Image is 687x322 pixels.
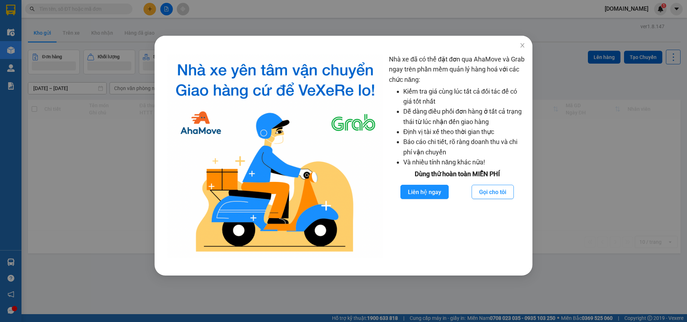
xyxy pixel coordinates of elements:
img: logo [167,54,383,258]
li: Dễ dàng điều phối đơn hàng ở tất cả trạng thái từ lúc nhận đến giao hàng [403,106,525,127]
li: Kiểm tra giá cùng lúc tất cả đối tác để có giá tốt nhất [403,86,525,107]
li: Và nhiều tính năng khác nữa! [403,157,525,167]
li: Báo cáo chi tiết, rõ ràng doanh thu và chi phí vận chuyển [403,137,525,157]
button: Close [512,36,532,56]
li: Định vị tài xế theo thời gian thực [403,127,525,137]
span: Liên hệ ngay [408,188,441,197]
div: Nhà xe đã có thể đặt đơn qua AhaMove và Grab ngay trên phần mềm quản lý hàng hoá với các chức năng: [389,54,525,258]
span: Gọi cho tôi [479,188,506,197]
button: Gọi cho tôi [472,185,514,199]
span: close [520,43,525,48]
div: Dùng thử hoàn toàn MIỄN PHÍ [389,169,525,179]
button: Liên hệ ngay [400,185,449,199]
